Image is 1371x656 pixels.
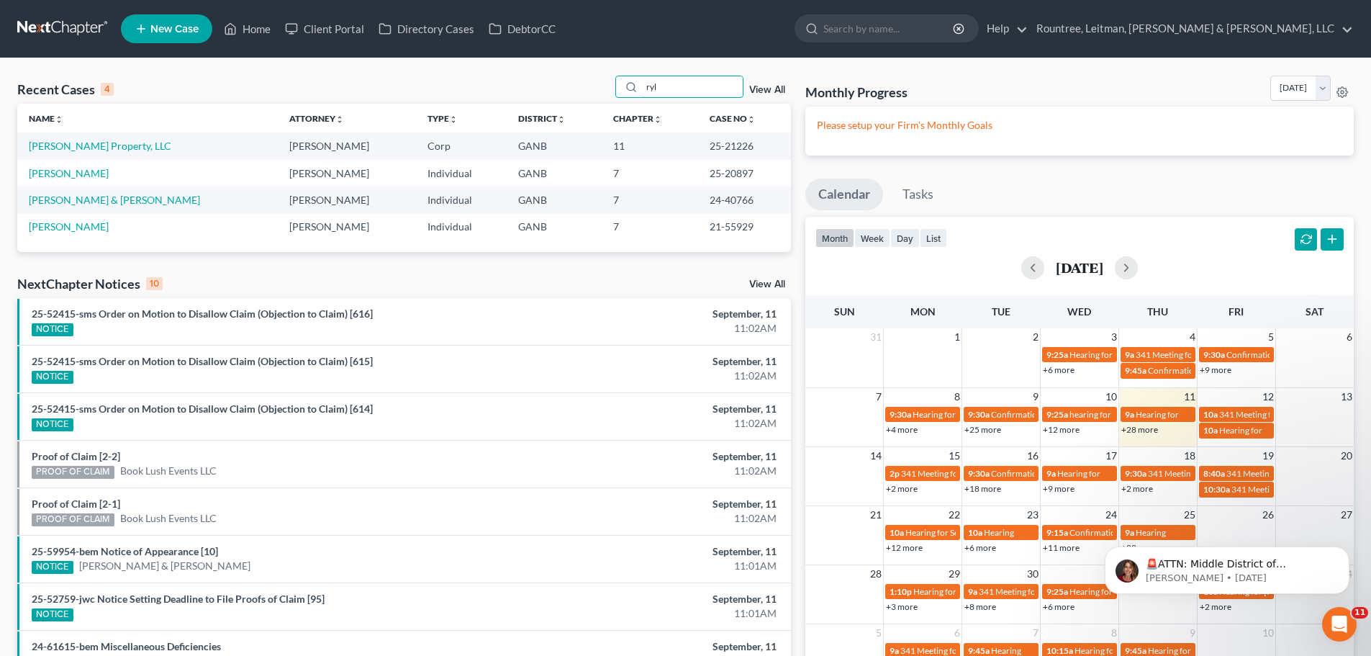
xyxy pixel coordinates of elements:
[1046,468,1056,479] span: 9a
[1046,527,1068,538] span: 9:15a
[1261,624,1275,642] span: 10
[427,113,458,124] a: Typeunfold_more
[1147,305,1168,318] span: Thu
[1136,409,1179,420] span: Hearing for
[979,16,1028,42] a: Help
[1306,305,1324,318] span: Sat
[1043,542,1080,553] a: +11 more
[886,601,918,612] a: +3 more
[964,483,1001,494] a: +18 more
[1203,468,1225,479] span: 8:40a
[874,624,883,642] span: 5
[146,277,163,290] div: 10
[217,16,278,42] a: Home
[1110,624,1118,642] span: 8
[1219,425,1262,436] span: Hearing for
[1322,607,1357,642] iframe: Intercom live chat
[538,369,777,383] div: 11:02AM
[905,527,1127,538] span: Hearing for Seyria [PERSON_NAME] and [PERSON_NAME]
[32,403,373,415] a: 25-52415-sms Order on Motion to Disallow Claim (Objection to Claim) [614]
[698,160,791,187] td: 25-20897
[602,132,698,159] td: 11
[371,16,481,42] a: Directory Cases
[32,418,73,431] div: NOTICE
[1029,16,1353,42] a: Rountree, Leitman, [PERSON_NAME] & [PERSON_NAME], LLC
[1069,527,1152,538] span: Confirmation Hearing
[953,328,961,346] span: 1
[1043,483,1074,494] a: +9 more
[481,16,563,42] a: DebtorCC
[1046,586,1068,597] span: 9:25a
[1125,645,1146,656] span: 9:45a
[101,83,114,96] div: 4
[991,409,1175,420] span: Confirmation Hearing for [PERSON_NAME] Bass
[947,447,961,464] span: 15
[1046,349,1068,360] span: 9:25a
[1069,409,1111,420] span: hearing for
[984,527,1014,538] span: Hearing
[538,464,777,478] div: 11:02AM
[32,608,73,621] div: NOTICE
[32,545,218,557] a: 25-59954-bem Notice of Appearance [10]
[538,592,777,606] div: September, 11
[968,468,990,479] span: 9:30a
[900,645,961,656] span: 341 Meeting for
[538,321,777,336] div: 11:02AM
[698,187,791,213] td: 24-40766
[32,450,120,462] a: Proof of Claim [2-2]
[32,307,373,320] a: 25-52415-sms Order on Motion to Disallow Claim (Objection to Claim) [616]
[747,115,756,124] i: unfold_more
[1125,468,1146,479] span: 9:30a
[1046,409,1068,420] span: 9:25a
[1203,409,1218,420] span: 10a
[602,160,698,187] td: 7
[1125,409,1134,420] span: 9a
[890,409,911,420] span: 9:30a
[518,113,566,124] a: Districtunfold_more
[507,187,602,213] td: GANB
[886,424,918,435] a: +4 more
[416,160,507,187] td: Individual
[1182,447,1197,464] span: 18
[901,468,961,479] span: 341 Meeting for
[32,466,114,479] div: PROOF OF CLAIM
[1229,305,1244,318] span: Fri
[1219,409,1349,420] span: 341 Meeting for [PERSON_NAME]
[602,214,698,241] td: 7
[1110,328,1118,346] span: 3
[1231,484,1361,495] span: 341 Meeting for [PERSON_NAME]
[1104,447,1118,464] span: 17
[1067,305,1091,318] span: Wed
[289,113,344,124] a: Attorneyunfold_more
[968,527,982,538] span: 10a
[1339,447,1354,464] span: 20
[1136,349,1265,360] span: 341 Meeting for [PERSON_NAME]
[1261,447,1275,464] span: 19
[1074,645,1256,656] span: Hearing for [PERSON_NAME] [PERSON_NAME]
[32,561,73,574] div: NOTICE
[449,115,458,124] i: unfold_more
[538,449,777,464] div: September, 11
[1121,424,1158,435] a: +28 more
[29,194,200,206] a: [PERSON_NAME] & [PERSON_NAME]
[869,565,883,583] span: 28
[1026,506,1040,524] span: 23
[1046,645,1073,656] span: 10:15a
[32,513,114,526] div: PROOF OF CLAIM
[913,409,956,420] span: Hearing for
[613,113,662,124] a: Chapterunfold_more
[1031,624,1040,642] span: 7
[1043,601,1074,612] a: +6 more
[507,132,602,159] td: GANB
[1125,349,1134,360] span: 9a
[1339,388,1354,405] span: 13
[991,645,1021,656] span: Hearing
[854,228,890,248] button: week
[890,179,946,210] a: Tasks
[992,305,1010,318] span: Tue
[991,468,1156,479] span: Confirmation Hearing for [PERSON_NAME]
[120,464,217,478] a: Book Lush Events LLC
[749,279,785,289] a: View All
